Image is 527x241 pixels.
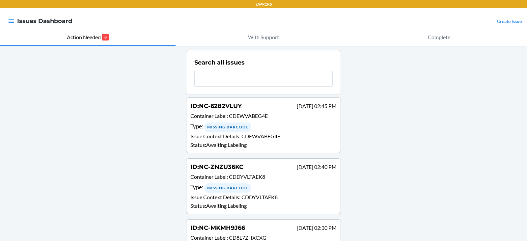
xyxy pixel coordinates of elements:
[190,102,242,110] h4: ID :
[176,29,351,46] button: With Support
[199,102,242,110] span: NC-6282VLUY
[190,183,337,193] div: Type :
[190,193,337,201] p: Issue Context Details :
[190,173,337,182] p: Container Label :
[297,224,337,232] p: [DATE] 02:30 PM
[204,183,251,193] div: Missing Barcode
[229,174,265,180] span: CDDYVLTAEK8
[186,97,341,153] a: ID:NC-6282VLUY[DATE] 02:45 PMContainer Label: CDEWVABEG4EType: Missing BarcodeIssue Context Detai...
[248,33,279,41] p: With Support
[297,102,337,110] p: [DATE] 02:45 PM
[190,163,243,171] h4: ID :
[199,163,243,171] span: NC-ZNZU36KC
[351,29,527,46] button: Complete
[204,122,251,132] div: Missing Barcode
[241,133,280,139] span: CDEWVABEG4E
[199,224,245,231] span: NC-MKMH9J66
[190,141,337,149] p: Status : Awaiting Labeling
[67,33,101,41] p: Action Needed
[194,58,245,67] h2: Search all issues
[190,202,337,210] p: Status : Awaiting Labeling
[497,18,522,24] a: Create Issue
[241,194,278,200] span: CDDYVLTAEK8
[190,224,245,232] h4: ID :
[256,1,272,7] p: EWR1RS
[102,34,109,40] p: 8
[190,132,337,140] p: Issue Context Details :
[297,163,337,171] p: [DATE] 02:40 PM
[190,112,337,121] p: Container Label :
[229,113,268,119] span: CDEWVABEG4E
[186,158,341,214] a: ID:NC-ZNZU36KC[DATE] 02:40 PMContainer Label: CDDYVLTAEK8Type: Missing BarcodeIssue Context Detai...
[428,33,450,41] p: Complete
[229,234,266,241] span: CD8L7ZHXCXG
[190,122,337,132] div: Type :
[17,17,72,25] h4: Issues Dashboard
